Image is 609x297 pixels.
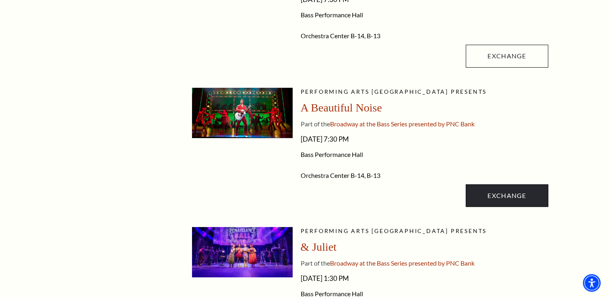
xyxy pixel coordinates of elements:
[192,88,293,138] img: abn-pdp_desktop-1600x800.jpg
[192,227,293,277] img: jul-pdp_desktop-1600x800.jpg
[301,227,487,234] span: Performing Arts [GEOGRAPHIC_DATA] presents
[301,133,548,146] span: [DATE] 7:30 PM
[301,88,487,95] span: Performing Arts [GEOGRAPHIC_DATA] presents
[301,259,330,267] span: Part of the
[301,241,336,253] span: & Juliet
[301,151,548,159] span: Bass Performance Hall
[301,272,548,285] span: [DATE] 1:30 PM
[466,184,548,207] a: Exchange
[301,171,349,179] span: Orchestra Center
[466,45,548,67] a: Exchange
[330,120,475,128] span: Broadway at the Bass Series presented by PNC Bank
[330,259,475,267] span: Broadway at the Bass Series presented by PNC Bank
[301,120,330,128] span: Part of the
[301,32,349,39] span: Orchestra Center
[301,11,548,19] span: Bass Performance Hall
[301,101,382,114] span: A Beautiful Noise
[351,171,380,179] span: B-14, B-13
[351,32,380,39] span: B-14, B-13
[583,274,601,292] div: Accessibility Menu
